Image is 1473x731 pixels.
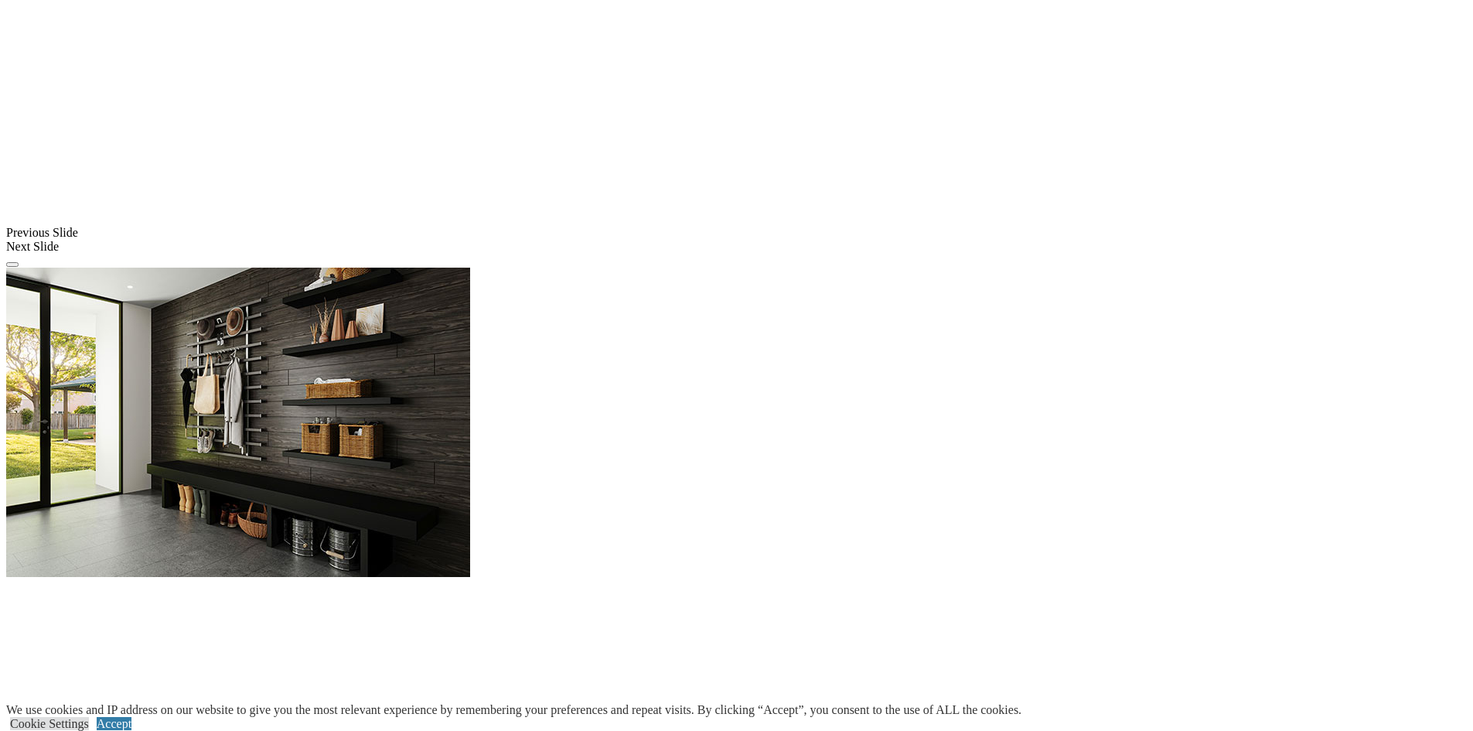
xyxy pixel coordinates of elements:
[10,717,89,730] a: Cookie Settings
[6,262,19,267] button: Click here to pause slide show
[97,717,131,730] a: Accept
[6,226,1467,240] div: Previous Slide
[6,703,1021,717] div: We use cookies and IP address on our website to give you the most relevant experience by remember...
[6,268,470,577] img: Banner for mobile view
[6,240,1467,254] div: Next Slide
